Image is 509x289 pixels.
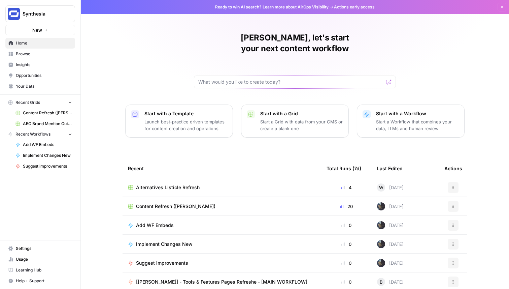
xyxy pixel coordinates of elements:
[136,184,200,191] span: Alternatives Listicle Refresh
[12,139,75,150] a: Add WF Embeds
[377,159,403,178] div: Last Edited
[15,99,40,106] span: Recent Grids
[23,121,72,127] span: AEO Brand Mention Outreach - [PERSON_NAME]
[377,183,404,192] div: [DATE]
[215,4,329,10] span: Ready to win AI search? about AirOps Visibility
[260,110,343,117] p: Start with a Grid
[128,222,316,229] a: Add WF Embeds
[377,259,404,267] div: [DATE]
[32,27,42,33] span: New
[16,278,72,284] span: Help + Support
[136,279,307,285] span: [[PERSON_NAME]] - Tools & Features Pages Refreshe - [MAIN WORKFLOW]
[16,267,72,273] span: Learning Hub
[16,83,72,89] span: Your Data
[144,110,227,117] p: Start with a Template
[377,202,385,210] img: paoqh725y1d7htyo5k8zx8sasy7f
[16,245,72,252] span: Settings
[128,279,316,285] a: [[PERSON_NAME]] - Tools & Features Pages Refreshe - [MAIN WORKFLOW]
[5,254,75,265] a: Usage
[377,240,404,248] div: [DATE]
[16,51,72,57] span: Browse
[12,118,75,129] a: AEO Brand Mention Outreach - [PERSON_NAME]
[377,259,385,267] img: paoqh725y1d7htyo5k8zx8sasy7f
[376,118,459,132] p: Start a Workflow that combines your data, LLMs and human review
[144,118,227,132] p: Launch best-practice driven templates for content creation and operations
[377,221,404,229] div: [DATE]
[5,49,75,59] a: Browse
[334,4,375,10] span: Actions early access
[23,10,63,17] span: Synthesia
[327,222,366,229] div: 0
[327,184,366,191] div: 4
[16,40,72,46] span: Home
[136,241,193,248] span: Implement Changes New
[136,260,188,266] span: Suggest improvements
[5,5,75,22] button: Workspace: Synthesia
[23,152,72,158] span: Implement Changes New
[263,4,285,9] a: Learn more
[128,203,316,210] a: Content Refresh ([PERSON_NAME])
[380,279,383,285] span: B
[327,241,366,248] div: 0
[5,25,75,35] button: New
[125,105,233,138] button: Start with a TemplateLaunch best-practice driven templates for content creation and operations
[16,62,72,68] span: Insights
[16,73,72,79] span: Opportunities
[23,163,72,169] span: Suggest improvements
[241,105,349,138] button: Start with a GridStart a Grid with data from your CMS or create a blank one
[377,240,385,248] img: paoqh725y1d7htyo5k8zx8sasy7f
[12,150,75,161] a: Implement Changes New
[357,105,465,138] button: Start with a WorkflowStart a Workflow that combines your data, LLMs and human review
[128,260,316,266] a: Suggest improvements
[198,79,383,85] input: What would you like to create today?
[16,256,72,262] span: Usage
[376,110,459,117] p: Start with a Workflow
[194,32,396,54] h1: [PERSON_NAME], let's start your next content workflow
[327,159,361,178] div: Total Runs (7d)
[136,222,174,229] span: Add WF Embeds
[377,221,385,229] img: paoqh725y1d7htyo5k8zx8sasy7f
[136,203,215,210] span: Content Refresh ([PERSON_NAME])
[5,97,75,108] button: Recent Grids
[5,38,75,49] a: Home
[23,110,72,116] span: Content Refresh ([PERSON_NAME])
[260,118,343,132] p: Start a Grid with data from your CMS or create a blank one
[327,279,366,285] div: 0
[5,70,75,81] a: Opportunities
[5,129,75,139] button: Recent Workflows
[23,142,72,148] span: Add WF Embeds
[444,159,462,178] div: Actions
[327,260,366,266] div: 0
[12,108,75,118] a: Content Refresh ([PERSON_NAME])
[15,131,50,137] span: Recent Workflows
[128,159,316,178] div: Recent
[327,203,366,210] div: 20
[8,8,20,20] img: Synthesia Logo
[5,59,75,70] a: Insights
[377,278,404,286] div: [DATE]
[5,243,75,254] a: Settings
[128,184,316,191] a: Alternatives Listicle Refresh
[379,184,383,191] span: W
[5,276,75,286] button: Help + Support
[377,202,404,210] div: [DATE]
[12,161,75,172] a: Suggest improvements
[5,265,75,276] a: Learning Hub
[5,81,75,92] a: Your Data
[128,241,316,248] a: Implement Changes New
